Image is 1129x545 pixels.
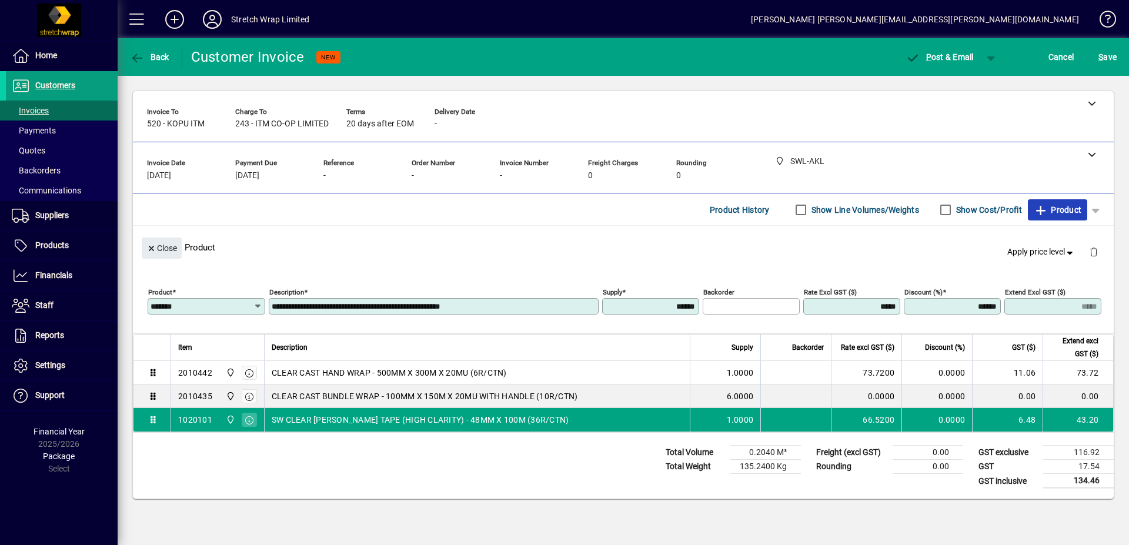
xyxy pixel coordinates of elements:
a: Settings [6,351,118,380]
span: NEW [321,54,336,61]
a: Staff [6,291,118,320]
span: Backorders [12,166,61,175]
a: Products [6,231,118,260]
button: Close [142,238,182,259]
span: 243 - ITM CO-OP LIMITED [235,119,329,129]
td: 0.0000 [901,384,972,408]
div: Stretch Wrap Limited [231,10,310,29]
td: 73.72 [1043,361,1113,384]
span: Apply price level [1007,246,1075,258]
span: S [1098,52,1103,62]
td: 135.2400 Kg [730,460,801,474]
td: Total Volume [660,446,730,460]
mat-label: Description [269,288,304,296]
button: Save [1095,46,1120,68]
td: 17.54 [1043,460,1114,474]
td: 0.0000 [901,361,972,384]
a: Support [6,381,118,410]
a: Suppliers [6,201,118,230]
td: Rounding [810,460,893,474]
button: Back [127,46,172,68]
span: 0 [676,171,681,180]
span: Package [43,452,75,461]
button: Product [1028,199,1087,220]
span: Support [35,390,65,400]
span: Product [1034,200,1081,219]
span: - [435,119,437,129]
a: Quotes [6,141,118,161]
div: Product [133,226,1114,269]
a: Payments [6,121,118,141]
span: 6.0000 [727,390,754,402]
button: Apply price level [1003,242,1080,263]
span: Cancel [1048,48,1074,66]
mat-label: Supply [603,288,622,296]
span: Products [35,240,69,250]
td: 116.92 [1043,446,1114,460]
span: CLEAR CAST BUNDLE WRAP - 100MM X 150M X 20MU WITH HANDLE (10R/CTN) [272,390,578,402]
mat-label: Discount (%) [904,288,943,296]
span: SWL-AKL [223,413,236,426]
span: Backorder [792,341,824,354]
span: Close [146,239,177,258]
span: SW CLEAR [PERSON_NAME] TAPE (HIGH CLARITY) - 48MM X 100M (36R/CTN) [272,414,569,426]
span: Communications [12,186,81,195]
mat-label: Extend excl GST ($) [1005,288,1065,296]
td: Total Weight [660,460,730,474]
span: Financial Year [34,427,85,436]
span: Home [35,51,57,60]
div: 2010442 [178,367,212,379]
span: ave [1098,48,1117,66]
td: GST inclusive [973,474,1043,489]
td: 43.20 [1043,408,1113,432]
span: P [926,52,931,62]
span: SWL-AKL [223,390,236,403]
span: [DATE] [235,171,259,180]
span: 20 days after EOM [346,119,414,129]
mat-label: Product [148,288,172,296]
td: GST [973,460,1043,474]
div: 73.7200 [839,367,894,379]
button: Post & Email [900,46,980,68]
td: 0.00 [972,384,1043,408]
a: Communications [6,180,118,200]
app-page-header-button: Close [139,242,185,253]
span: GST ($) [1012,341,1036,354]
app-page-header-button: Back [118,46,182,68]
mat-label: Rate excl GST ($) [804,288,857,296]
label: Show Line Volumes/Weights [809,204,919,216]
td: 134.46 [1043,474,1114,489]
div: Customer Invoice [191,48,305,66]
span: Extend excl GST ($) [1050,335,1098,360]
a: Reports [6,321,118,350]
button: Add [156,9,193,30]
a: Invoices [6,101,118,121]
button: Profile [193,9,231,30]
a: Home [6,41,118,71]
span: Invoices [12,106,49,115]
span: Discount (%) [925,341,965,354]
div: 1020101 [178,414,212,426]
span: Description [272,341,308,354]
span: Financials [35,270,72,280]
a: Backorders [6,161,118,180]
span: 1.0000 [727,367,754,379]
span: 0 [588,171,593,180]
span: [DATE] [147,171,171,180]
span: Supply [731,341,753,354]
td: 11.06 [972,361,1043,384]
div: 2010435 [178,390,212,402]
span: Back [130,52,169,62]
button: Product History [705,199,774,220]
a: Knowledge Base [1091,2,1114,41]
span: - [412,171,414,180]
div: [PERSON_NAME] [PERSON_NAME][EMAIL_ADDRESS][PERSON_NAME][DOMAIN_NAME] [751,10,1079,29]
td: 0.00 [893,460,963,474]
span: CLEAR CAST HAND WRAP - 500MM X 300M X 20MU (6R/CTN) [272,367,507,379]
span: 520 - KOPU ITM [147,119,205,129]
span: Customers [35,81,75,90]
mat-label: Backorder [703,288,734,296]
td: 0.00 [893,446,963,460]
td: 0.0000 [901,408,972,432]
span: Staff [35,300,54,310]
